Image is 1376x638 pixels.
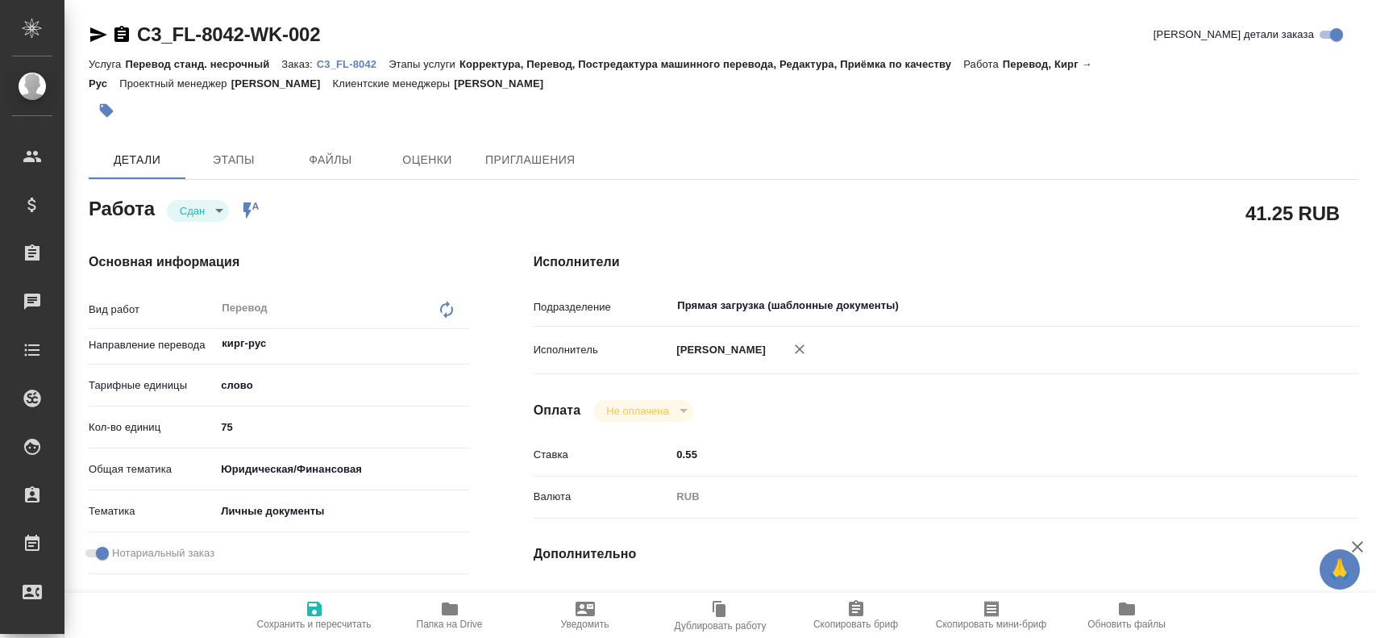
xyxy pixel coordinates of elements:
p: Общая тематика [89,461,215,477]
span: Нотариальный заказ [112,545,214,561]
p: Последнее изменение [534,589,671,605]
button: 🙏 [1320,549,1360,590]
a: C3_FL-8042 [317,56,389,70]
input: Пустое поле [671,585,1289,608]
button: Добавить тэг [89,93,124,128]
span: Уведомить [561,619,609,630]
p: [PERSON_NAME] [231,77,333,90]
span: Папка на Drive [417,619,483,630]
p: Тарифные единицы [89,377,215,394]
p: Подразделение [534,299,671,315]
p: Этапы услуги [389,58,459,70]
span: Файлы [292,150,369,170]
p: [PERSON_NAME] [671,342,766,358]
button: Open [1281,304,1284,307]
a: C3_FL-8042-WK-002 [137,23,320,45]
span: Оценки [389,150,466,170]
input: ✎ Введи что-нибудь [215,415,468,439]
h4: Основная информация [89,252,469,272]
h4: Исполнители [534,252,1358,272]
p: [PERSON_NAME] [454,77,555,90]
p: Направление перевода [89,337,215,353]
p: Услуга [89,58,125,70]
button: Уведомить [518,593,653,638]
p: Работа [963,58,1003,70]
div: слово [215,372,468,399]
p: Клиентские менеджеры [333,77,455,90]
p: Проектный менеджер [119,77,231,90]
span: Обновить файлы [1087,619,1166,630]
input: ✎ Введи что-нибудь [671,443,1289,466]
button: Не оплачена [601,404,673,418]
button: Папка на Drive [382,593,518,638]
p: Корректура, Перевод, Постредактура машинного перевода, Редактура, Приёмка по качеству [459,58,963,70]
button: Удалить исполнителя [782,332,817,367]
button: Скопировать ссылку для ЯМессенджера [89,25,108,44]
p: Перевод станд. несрочный [125,58,281,70]
button: Скопировать мини-бриф [924,593,1059,638]
p: Заказ: [281,58,316,70]
span: Приглашения [485,150,576,170]
p: Исполнитель [534,342,671,358]
p: C3_FL-8042 [317,58,389,70]
h4: Оплата [534,401,581,420]
p: Кол-во единиц [89,419,215,436]
span: Сохранить и пересчитать [257,619,372,630]
p: Ставка [534,447,671,463]
span: Скопировать мини-бриф [936,619,1046,630]
h2: 41.25 RUB [1245,199,1340,227]
div: Личные документы [215,498,468,525]
div: Сдан [167,200,229,222]
span: [PERSON_NAME] детали заказа [1154,27,1314,43]
button: Сохранить и пересчитать [247,593,382,638]
span: Дублировать работу [675,620,767,632]
button: Дублировать работу [653,593,788,638]
span: Скопировать бриф [813,619,898,630]
span: 🙏 [1326,553,1353,586]
button: Сдан [175,204,210,218]
div: Сдан [593,400,692,422]
button: Скопировать бриф [788,593,924,638]
p: Валюта [534,489,671,505]
div: Юридическая/Финансовая [215,456,468,483]
button: Open [460,342,464,345]
button: Обновить файлы [1059,593,1195,638]
span: Этапы [195,150,272,170]
span: Детали [98,150,176,170]
p: Тематика [89,503,215,519]
h4: Дополнительно [534,544,1358,564]
button: Скопировать ссылку [112,25,131,44]
p: Вид работ [89,302,215,318]
h2: Работа [89,193,155,222]
div: RUB [671,483,1289,511]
